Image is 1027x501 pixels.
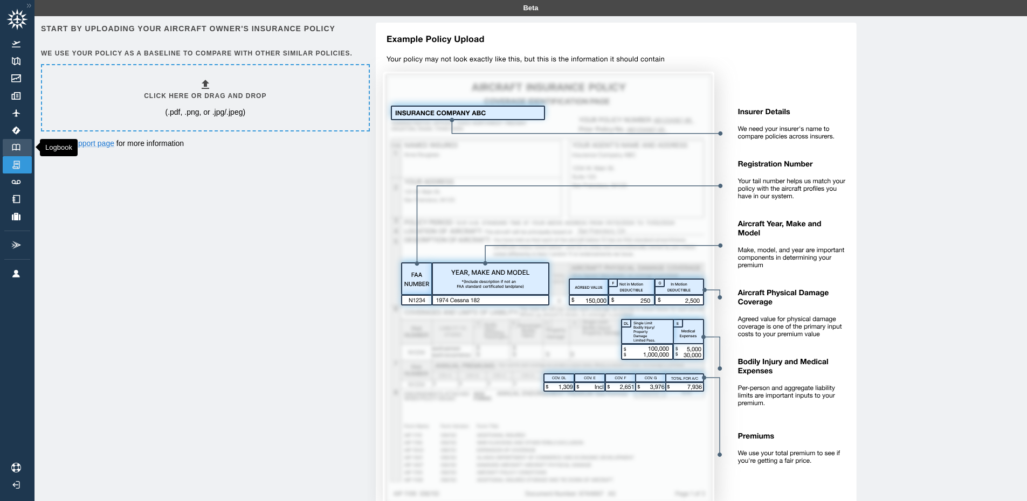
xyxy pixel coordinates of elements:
[41,138,368,149] p: Visit our for more information
[165,107,245,117] p: (.pdf, .png, or .jpg/.jpeg)
[70,139,114,148] a: support page
[41,23,368,34] h6: Start by uploading your aircraft owner's insurance policy
[144,91,266,101] h6: Click here or drag and drop
[41,48,368,59] h6: We use your policy as a baseline to compare with other similar policies.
